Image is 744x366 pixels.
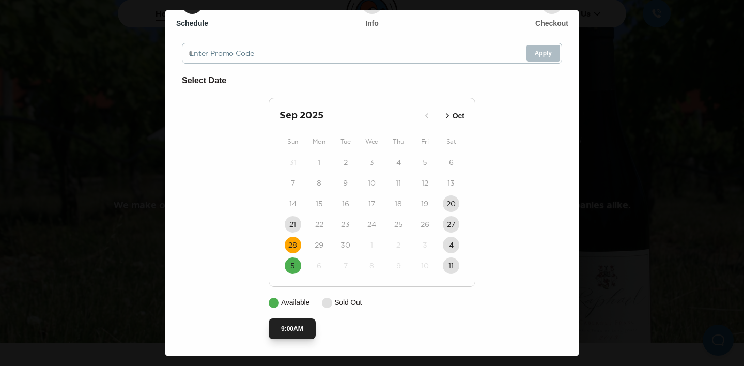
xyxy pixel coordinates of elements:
[337,237,354,253] button: 30
[285,216,301,233] button: 21
[416,154,433,171] button: 5
[390,154,407,171] button: 4
[370,240,373,250] time: 1
[317,261,321,271] time: 6
[337,154,354,171] button: 2
[390,237,407,253] button: 2
[182,74,562,87] h6: Select Date
[288,240,297,250] time: 28
[318,157,320,167] time: 1
[446,199,456,209] time: 20
[343,178,348,188] time: 9
[316,199,323,209] time: 15
[416,257,433,274] button: 10
[395,199,402,209] time: 18
[385,135,412,148] div: Thu
[344,261,348,271] time: 7
[280,109,419,123] h2: Sep 2025
[311,154,328,171] button: 1
[422,178,428,188] time: 12
[412,135,438,148] div: Fri
[438,135,464,148] div: Sat
[285,257,301,274] button: 5
[416,195,433,212] button: 19
[337,175,354,191] button: 9
[368,199,375,209] time: 17
[337,195,354,212] button: 16
[315,240,323,250] time: 29
[421,199,428,209] time: 19
[342,199,349,209] time: 16
[315,219,323,230] time: 22
[364,216,380,233] button: 24
[285,237,301,253] button: 28
[311,257,328,274] button: 6
[447,219,455,230] time: 27
[365,18,379,28] h6: Info
[337,257,354,274] button: 7
[390,175,407,191] button: 11
[285,154,301,171] button: 31
[285,195,301,212] button: 14
[396,261,401,271] time: 9
[396,178,401,188] time: 11
[334,297,362,308] p: Sold Out
[416,175,433,191] button: 12
[317,178,321,188] time: 8
[364,257,380,274] button: 8
[311,237,328,253] button: 29
[368,178,376,188] time: 10
[369,157,374,167] time: 3
[341,219,350,230] time: 23
[281,297,309,308] p: Available
[367,219,376,230] time: 24
[443,154,459,171] button: 6
[291,178,295,188] time: 7
[449,240,454,250] time: 4
[535,18,568,28] h6: Checkout
[364,154,380,171] button: 3
[364,195,380,212] button: 17
[359,135,385,148] div: Wed
[289,199,297,209] time: 14
[337,216,354,233] button: 23
[289,219,296,230] time: 21
[423,240,427,250] time: 3
[340,240,350,250] time: 30
[396,240,400,250] time: 2
[311,195,328,212] button: 15
[390,257,407,274] button: 9
[423,157,427,167] time: 5
[290,261,295,271] time: 5
[280,135,306,148] div: Sun
[269,318,316,339] button: 9:00AM
[421,219,429,230] time: 26
[453,111,464,121] p: Oct
[394,219,403,230] time: 25
[449,157,454,167] time: 6
[443,175,459,191] button: 13
[344,157,348,167] time: 2
[285,175,301,191] button: 7
[289,157,297,167] time: 31
[369,261,374,271] time: 8
[416,237,433,253] button: 3
[443,216,459,233] button: 27
[311,216,328,233] button: 22
[311,175,328,191] button: 8
[176,18,208,28] h6: Schedule
[443,237,459,253] button: 4
[447,178,455,188] time: 13
[364,175,380,191] button: 10
[396,157,401,167] time: 4
[443,257,459,274] button: 11
[439,108,468,125] button: Oct
[416,216,433,233] button: 26
[332,135,359,148] div: Tue
[306,135,332,148] div: Mon
[390,216,407,233] button: 25
[364,237,380,253] button: 1
[443,195,459,212] button: 20
[421,261,429,271] time: 10
[448,261,454,271] time: 11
